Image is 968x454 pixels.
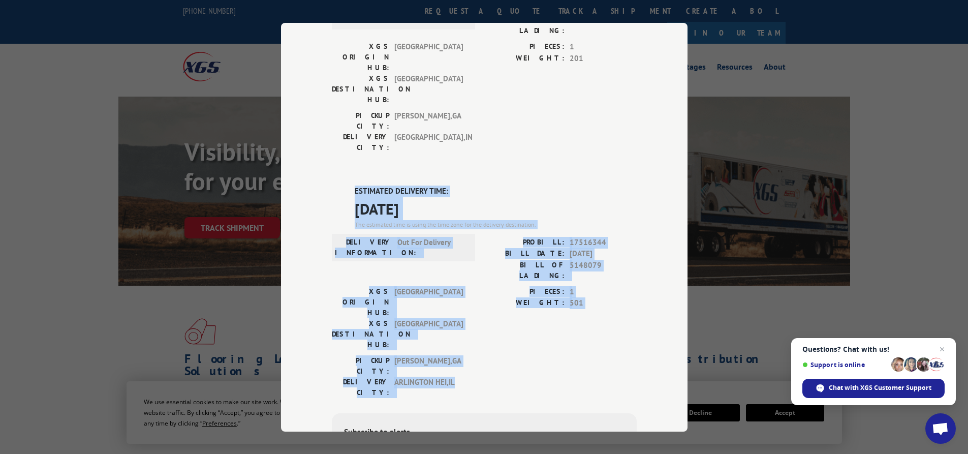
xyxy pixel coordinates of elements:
span: [PERSON_NAME] , GA [394,110,463,132]
label: ESTIMATED DELIVERY TIME: [355,186,637,197]
span: 501 [570,297,637,309]
label: DELIVERY INFORMATION: [335,236,392,258]
span: [GEOGRAPHIC_DATA] , IN [394,132,463,153]
label: XGS ORIGIN HUB: [332,41,389,73]
span: 5148079 [570,259,637,281]
label: XGS DESTINATION HUB: [332,73,389,105]
span: Support is online [802,361,888,369]
label: BILL DATE: [484,248,565,260]
label: BILL OF LADING: [484,15,565,36]
label: WEIGHT: [484,52,565,64]
label: WEIGHT: [484,297,565,309]
label: PICKUP CITY: [332,110,389,132]
span: [GEOGRAPHIC_DATA] [394,73,463,105]
span: Questions? Chat with us! [802,345,945,353]
a: Open chat [925,413,956,444]
label: DELIVERY CITY: [332,132,389,153]
span: 201 [570,52,637,64]
span: 1 [570,41,637,53]
label: XGS DESTINATION HUB: [332,318,389,350]
div: The estimated time is using the time zone for the delivery destination. [355,220,637,229]
span: Chat with XGS Customer Support [802,379,945,398]
span: Out For Delivery [397,236,466,258]
span: [DATE] [355,197,637,220]
label: PIECES: [484,286,565,297]
span: [GEOGRAPHIC_DATA] [394,41,463,73]
div: Subscribe to alerts [344,425,624,440]
span: 1 [570,286,637,297]
span: [GEOGRAPHIC_DATA] [394,318,463,350]
span: Chat with XGS Customer Support [829,383,931,392]
span: [GEOGRAPHIC_DATA] [394,286,463,318]
label: DELIVERY CITY: [332,376,389,398]
label: PIECES: [484,41,565,53]
label: PROBILL: [484,236,565,248]
label: BILL OF LADING: [484,259,565,281]
span: [PERSON_NAME] , GA [394,355,463,376]
span: [DATE] [570,248,637,260]
label: XGS ORIGIN HUB: [332,286,389,318]
span: 5148079 [570,15,637,36]
span: 17516344 [570,236,637,248]
span: ARLINGTON HEI , IL [394,376,463,398]
label: PICKUP CITY: [332,355,389,376]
